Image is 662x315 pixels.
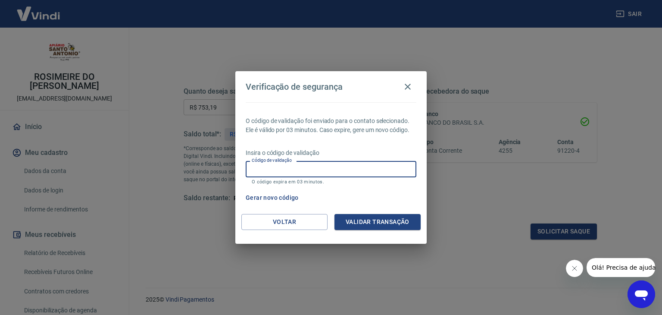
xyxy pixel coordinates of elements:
[246,117,416,135] p: O código de validação foi enviado para o contato selecionado. Ele é válido por 03 minutos. Caso e...
[566,260,583,277] iframe: Fechar mensagem
[241,214,328,230] button: Voltar
[5,6,72,13] span: Olá! Precisa de ajuda?
[334,214,421,230] button: Validar transação
[246,148,416,157] p: Insira o código de validação
[628,280,655,308] iframe: Botão para abrir a janela de mensagens
[252,157,292,164] label: Código de validação
[242,190,302,206] button: Gerar novo código
[252,179,410,185] p: O código expira em 03 minutos.
[587,258,655,277] iframe: Mensagem da empresa
[246,82,343,92] h4: Verificação de segurança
